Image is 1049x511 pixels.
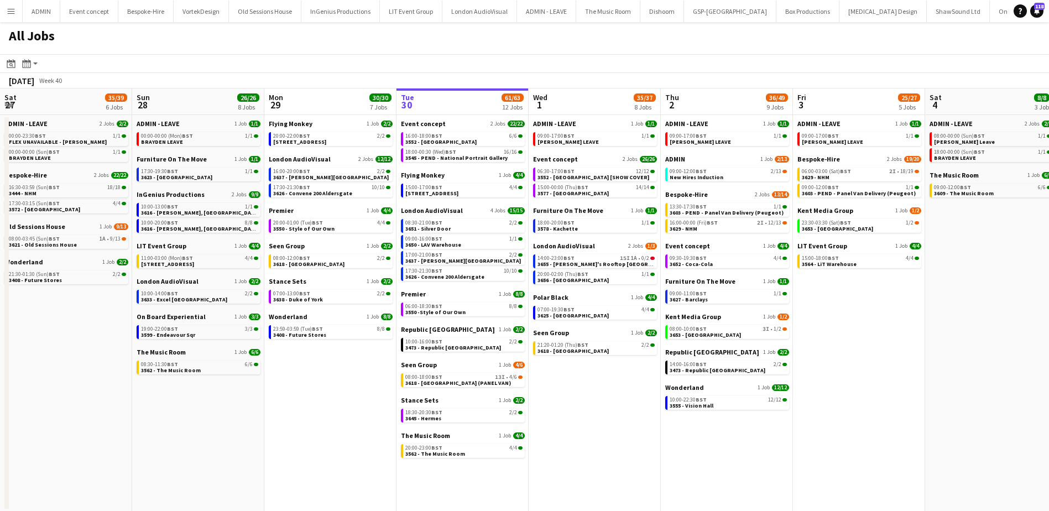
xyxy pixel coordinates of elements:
[269,119,393,155] div: Flying Monkey1 Job2/220:00-22:00BST2/2[STREET_ADDRESS]
[776,1,839,22] button: Box Productions
[533,155,578,163] span: Event concept
[401,206,525,290] div: London AudioVisual4 Jobs15/1508:30-21:00BST2/23651 - Silver Door09:00-16:00BST1/13650 - LAV Wareh...
[895,207,907,214] span: 1 Job
[533,206,603,215] span: Furniture On The Move
[182,132,193,139] span: BST
[232,191,247,198] span: 2 Jobs
[1038,149,1046,155] span: 1/1
[9,206,80,213] span: 3572 - Kensington Palace
[405,154,508,161] span: 3545 - PEND - National Portrait Gallery
[375,156,393,163] span: 12/12
[797,119,921,155] div: ADMIN - LEAVE1 Job1/109:00-17:00BST1/1[PERSON_NAME] LEAVE
[269,206,393,215] a: Premier1 Job4/4
[670,209,784,216] span: 3603 - PEND - Panel Van Delivery (Peugeot)
[367,207,379,214] span: 1 Job
[137,155,260,190] div: Furniture On The Move1 Job1/117:30-19:30BST1/13623 - [GEOGRAPHIC_DATA]
[930,171,979,179] span: The Music Room
[537,133,575,139] span: 09:00-17:00
[802,219,919,232] a: 23:30-03:30 (Sat)BST1/23653 - [GEOGRAPHIC_DATA]
[797,155,921,206] div: Bespoke-Hire2 Jobs19/2006:00-03:00 (Sat)BST2I•18/193629 - NHM09:00-12:00BST1/13603 - PEND - Panel...
[405,190,458,197] span: 3613 - 245 Regent Street
[636,169,649,174] span: 12/12
[167,219,178,226] span: BST
[802,184,919,196] a: 09:00-12:00BST1/13603 - PEND - Panel Van Delivery (Peugeot)
[431,184,442,191] span: BST
[299,184,310,191] span: BST
[245,133,253,139] span: 1/1
[299,168,310,175] span: BST
[23,1,60,22] button: ADMIN
[696,168,707,175] span: BST
[431,132,442,139] span: BST
[760,156,773,163] span: 1 Job
[431,235,442,242] span: BST
[405,220,442,226] span: 08:30-21:00
[696,132,707,139] span: BST
[797,119,841,128] span: ADMIN - LEAVE
[49,148,60,155] span: BST
[670,138,731,145] span: ANDY LEAVE
[1030,4,1043,18] a: 118
[771,169,781,174] span: 2/13
[774,204,781,210] span: 1/1
[234,121,247,127] span: 1 Job
[377,133,385,139] span: 2/2
[910,207,921,214] span: 1/2
[537,219,655,232] a: 18:00-20:00BST1/13578 - Kachette
[537,138,599,145] span: ANDY LEAVE
[405,185,442,190] span: 15:00-17:00
[137,119,260,128] a: ADMIN - LEAVE1 Job1/1
[141,220,178,226] span: 10:00-20:00
[4,222,65,231] span: Old Sessions House
[504,149,517,155] span: 16/16
[273,190,352,197] span: 3626 - Convene 200 Aldersgate
[234,156,247,163] span: 1 Job
[137,190,205,199] span: InGenius Productions
[537,225,578,232] span: 3578 - Kachette
[141,132,258,145] a: 00:00-00:00 (Mon)BST1/1BRAYDEN LEAVE
[563,219,575,226] span: BST
[141,225,259,232] span: 3616 - Curzon, Mayfair
[645,207,657,214] span: 1/1
[273,185,310,190] span: 17:30-21:30
[9,236,60,242] span: 08:00-03:45 (Sun)
[405,235,523,248] a: 09:00-16:00BST1/13650 - LAV Warehouse
[401,119,525,171] div: Event concept2 Jobs22/2216:00-18:00BST6/63552 - [GEOGRAPHIC_DATA]18:00-00:30 (Wed)BST16/163545 - ...
[665,155,789,190] div: ADMIN1 Job2/1309:00-12:00BST2/13New Hires Induction
[107,185,121,190] span: 18/18
[757,220,764,226] span: 2I
[802,169,851,174] span: 06:00-03:00 (Sat)
[839,1,927,22] button: [MEDICAL_DATA] Design
[405,133,442,139] span: 16:00-18:00
[537,220,575,226] span: 18:00-20:00
[684,1,776,22] button: GSP-[GEOGRAPHIC_DATA]
[401,119,446,128] span: Event concept
[802,133,839,139] span: 09:00-17:00
[576,1,640,22] button: The Music Room
[641,133,649,139] span: 1/1
[906,220,914,226] span: 1/2
[670,220,718,226] span: 16:00-00:00 (Fri)
[775,156,789,163] span: 2/13
[273,184,390,196] a: 17:30-21:30BST10/103626 - Convene 200 Aldersgate
[906,185,914,190] span: 1/1
[114,223,128,230] span: 9/13
[1034,3,1045,10] span: 118
[670,168,787,180] a: 09:00-12:00BST2/13New Hires Induction
[533,155,657,163] a: Event concept2 Jobs26/26
[934,190,994,197] span: 3609 - The Music Room
[802,132,919,145] a: 09:00-17:00BST1/1[PERSON_NAME] LEAVE
[100,223,112,230] span: 1 Job
[934,149,985,155] span: 18:00-00:00 (Sun)
[141,168,258,180] a: 17:30-19:30BST1/13623 - [GEOGRAPHIC_DATA]
[670,225,697,232] span: 3629 - NHM
[508,121,525,127] span: 22/22
[640,156,657,163] span: 26/26
[141,174,212,181] span: 3623 - London Museum
[405,149,456,155] span: 18:00-00:30 (Wed)
[537,174,649,181] span: 3552 - Somerset House [SHOW COVER]
[445,148,456,155] span: BST
[4,171,47,179] span: Bespoke-Hire
[802,190,916,197] span: 3603 - PEND - Panel Van Delivery (Peugeot)
[4,119,48,128] span: ADMIN - LEAVE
